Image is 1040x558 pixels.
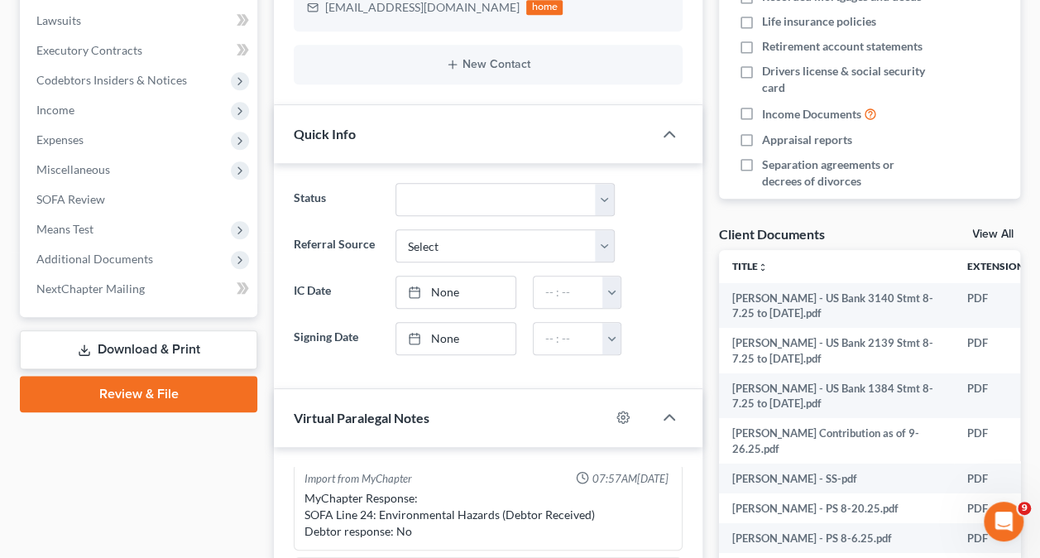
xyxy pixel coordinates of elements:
[719,283,954,329] td: [PERSON_NAME] - US Bank 3140 Stmt 8-7.25 to [DATE].pdf
[307,58,669,71] button: New Contact
[36,103,74,117] span: Income
[396,277,516,308] a: None
[719,493,954,523] td: [PERSON_NAME] - PS 8-20.25.pdf
[719,418,954,464] td: [PERSON_NAME] Contribution as of 9-26.25.pdf
[984,502,1023,541] iframe: Intercom live chat
[592,471,669,487] span: 07:57AM[DATE]
[23,6,257,36] a: Lawsuits
[20,376,257,412] a: Review & File
[36,192,105,206] span: SOFA Review
[36,222,93,236] span: Means Test
[719,328,954,373] td: [PERSON_NAME] - US Bank 2139 Stmt 8-7.25 to [DATE].pdf
[972,228,1014,240] a: View All
[762,63,931,96] span: Drivers license & social security card
[732,260,768,272] a: Titleunfold_more
[36,162,110,176] span: Miscellaneous
[762,38,923,55] span: Retirement account statements
[285,229,386,262] label: Referral Source
[285,276,386,309] label: IC Date
[967,260,1034,272] a: Extensionunfold_more
[762,106,861,123] span: Income Documents
[762,156,931,190] span: Separation agreements or decrees of divorces
[23,36,257,65] a: Executory Contracts
[294,410,429,426] span: Virtual Paralegal Notes
[304,490,672,540] div: MyChapter Response: SOFA Line 24: Environmental Hazards (Debtor Received) Debtor response: No
[758,262,768,272] i: unfold_more
[762,13,876,30] span: Life insurance policies
[762,132,852,148] span: Appraisal reports
[36,43,142,57] span: Executory Contracts
[36,281,145,296] span: NextChapter Mailing
[719,523,954,553] td: [PERSON_NAME] - PS 8-6.25.pdf
[23,185,257,214] a: SOFA Review
[304,471,412,487] div: Import from MyChapter
[534,277,603,308] input: -- : --
[36,132,84,147] span: Expenses
[396,323,516,354] a: None
[23,274,257,304] a: NextChapter Mailing
[36,73,187,87] span: Codebtors Insiders & Notices
[285,183,386,216] label: Status
[534,323,603,354] input: -- : --
[719,373,954,419] td: [PERSON_NAME] - US Bank 1384 Stmt 8-7.25 to [DATE].pdf
[294,126,356,142] span: Quick Info
[1018,502,1031,515] span: 9
[20,330,257,369] a: Download & Print
[719,225,825,243] div: Client Documents
[36,13,81,27] span: Lawsuits
[719,464,954,493] td: [PERSON_NAME] - SS-pdf
[36,252,153,266] span: Additional Documents
[285,322,386,355] label: Signing Date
